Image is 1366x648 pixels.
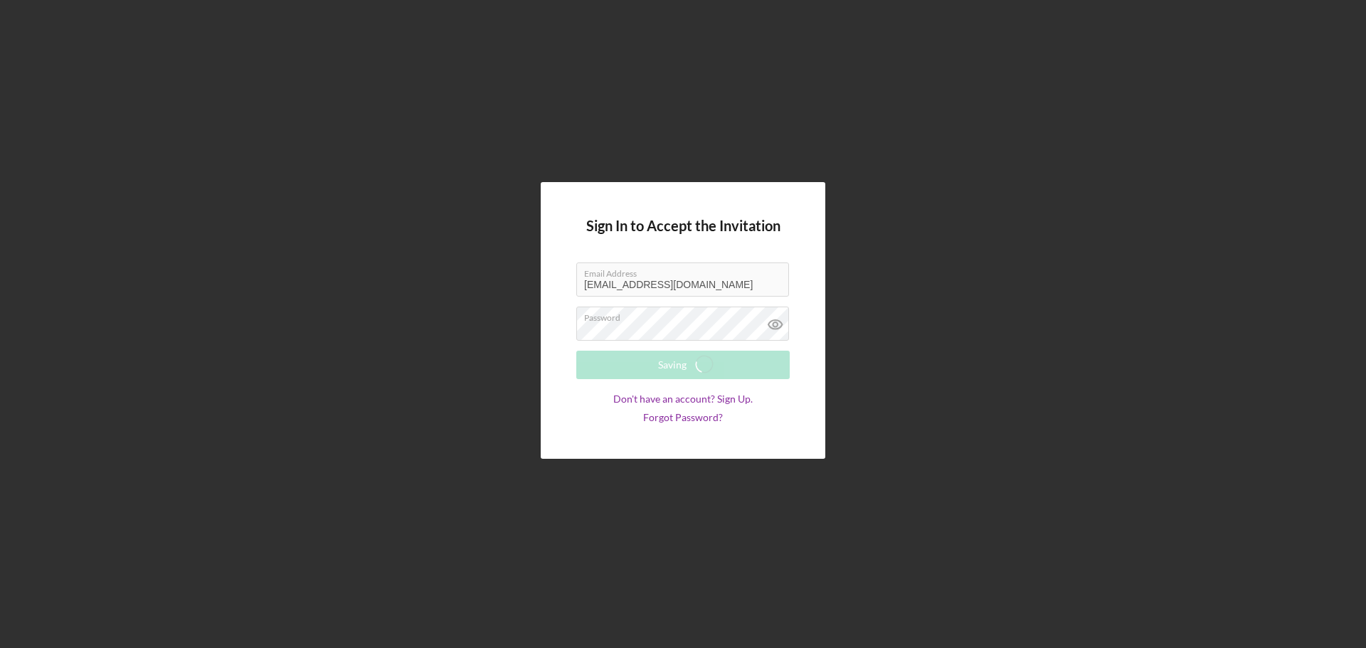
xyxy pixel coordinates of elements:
h4: Sign In to Accept the Invitation [586,218,780,234]
label: Password [584,307,789,323]
div: Saving [658,351,687,379]
button: Saving [576,351,790,379]
label: Email Address [584,263,789,279]
a: Don't have an account? Sign Up. [613,393,753,405]
a: Forgot Password? [643,412,723,423]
